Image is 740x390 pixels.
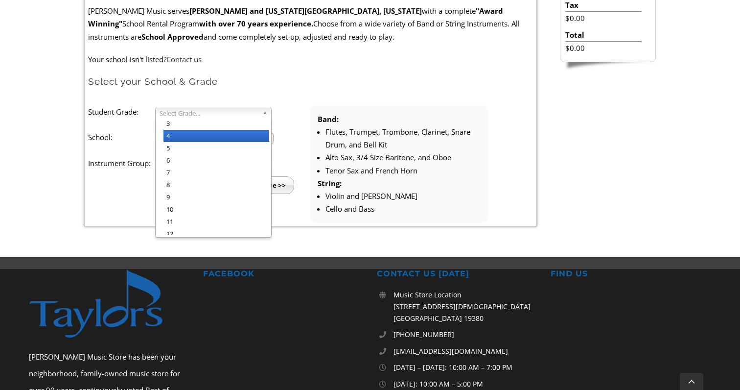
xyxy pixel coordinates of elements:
li: Alto Sax, 3/4 Size Baritone, and Oboe [325,151,481,164]
p: [DATE]: 10:00 AM – 5:00 PM [393,378,537,390]
p: [PERSON_NAME] Music serves with a complete School Rental Program Choose from a wide variety of Ba... [88,4,532,43]
span: Select Grade... [160,107,258,119]
li: 8 [163,179,269,191]
img: footer-logo [29,269,183,339]
h2: CONTACT US [DATE] [377,269,537,279]
li: Total [565,28,641,42]
strong: School Approved [141,32,204,42]
li: Violin and [PERSON_NAME] [325,190,481,202]
li: 9 [163,191,269,203]
h2: FACEBOOK [203,269,363,279]
h2: Select your School & Grade [88,75,532,88]
span: [EMAIL_ADDRESS][DOMAIN_NAME] [393,346,508,356]
li: 12 [163,228,269,240]
p: Your school isn't listed? [88,53,532,66]
label: Student Grade: [88,105,155,118]
strong: String: [318,178,342,188]
img: sidebar-footer.png [560,62,656,71]
li: 7 [163,167,269,179]
li: $0.00 [565,12,641,24]
p: Music Store Location [STREET_ADDRESS][DEMOGRAPHIC_DATA] [GEOGRAPHIC_DATA] 19380 [393,289,537,324]
li: 6 [163,154,269,167]
li: 3 [163,118,269,130]
li: 5 [163,142,269,154]
li: Flutes, Trumpet, Trombone, Clarinet, Snare Drum, and Bell Kit [325,125,481,151]
li: Tenor Sax and French Horn [325,164,481,177]
li: 11 [163,216,269,228]
li: Cello and Bass [325,202,481,215]
h2: FIND US [551,269,711,279]
label: Instrument Group: [88,157,155,170]
a: [PHONE_NUMBER] [393,329,537,341]
li: 4 [163,130,269,142]
li: $0.00 [565,42,641,54]
li: 10 [163,203,269,216]
label: School: [88,131,155,144]
p: [DATE] – [DATE]: 10:00 AM – 7:00 PM [393,362,537,373]
a: [EMAIL_ADDRESS][DOMAIN_NAME] [393,345,537,357]
strong: Band: [318,114,339,124]
strong: [PERSON_NAME] and [US_STATE][GEOGRAPHIC_DATA], [US_STATE] [189,6,422,16]
strong: with over 70 years experience. [199,19,313,28]
a: Contact us [166,54,202,64]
